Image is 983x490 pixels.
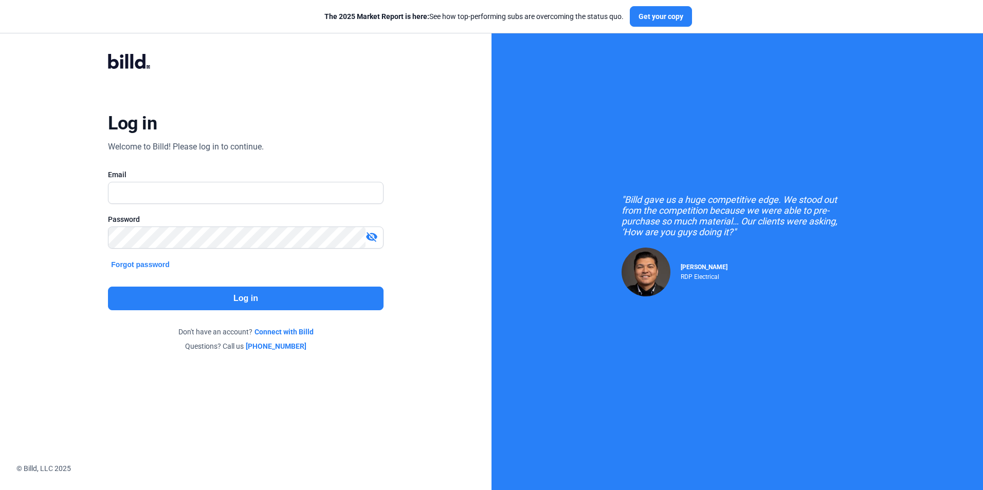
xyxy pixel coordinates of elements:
div: Questions? Call us [108,341,383,351]
div: "Billd gave us a huge competitive edge. We stood out from the competition because we were able to... [622,194,853,237]
mat-icon: visibility_off [366,231,378,243]
a: [PHONE_NUMBER] [246,341,306,351]
span: [PERSON_NAME] [681,263,727,271]
div: Log in [108,112,157,135]
div: RDP Electrical [681,271,727,280]
button: Log in [108,287,383,310]
button: Get your copy [630,6,692,27]
img: Raul Pacheco [622,248,670,296]
span: The 2025 Market Report is here: [324,12,429,21]
button: Forgot password [108,259,173,270]
div: Welcome to Billd! Please log in to continue. [108,141,264,153]
div: Password [108,214,383,224]
a: Connect with Billd [254,327,314,337]
div: Don't have an account? [108,327,383,337]
div: Email [108,169,383,180]
div: See how top-performing subs are overcoming the status quo. [324,11,624,22]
